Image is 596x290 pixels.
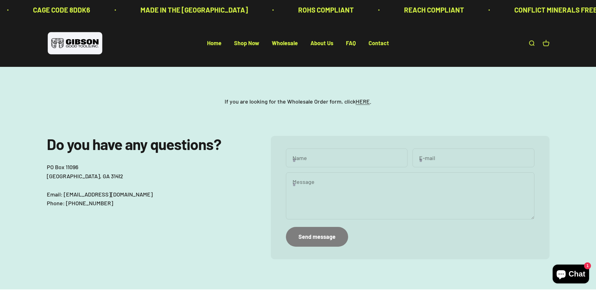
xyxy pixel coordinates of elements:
[310,40,333,47] a: About Us
[356,98,370,105] a: HERE
[272,40,298,47] a: Wholesale
[225,97,371,106] p: If you are looking for the Wholesale Order form, click .
[346,40,356,47] a: FAQ
[47,136,246,153] h2: Do you have any questions?
[513,4,596,15] p: CONFLICT MINERALS FREE
[47,163,246,208] p: PO Box 11096 [GEOGRAPHIC_DATA], GA 31412 Email: [EMAIL_ADDRESS][DOMAIN_NAME] Phone: [PHONE_NUMBER]
[297,4,353,15] p: ROHS COMPLIANT
[551,265,591,285] inbox-online-store-chat: Shopify online store chat
[32,4,89,15] p: CAGE CODE 8DDK6
[369,40,389,47] a: Contact
[207,40,221,47] a: Home
[139,4,247,15] p: MADE IN THE [GEOGRAPHIC_DATA]
[298,232,336,241] div: Send message
[286,227,348,247] button: Send message
[403,4,463,15] p: REACH COMPLIANT
[234,40,259,47] a: Shop Now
